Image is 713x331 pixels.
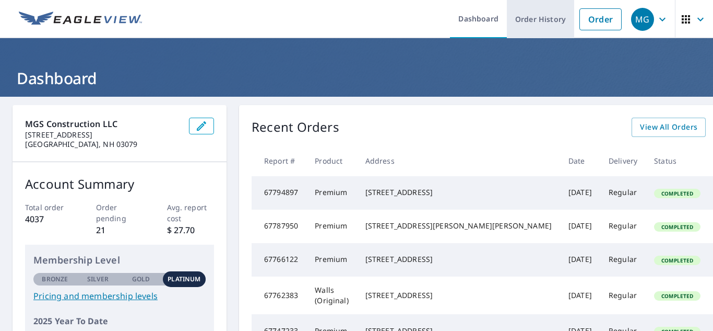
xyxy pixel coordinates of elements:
[306,210,357,243] td: Premium
[25,140,181,149] p: [GEOGRAPHIC_DATA], NH 03079
[306,243,357,277] td: Premium
[560,277,600,314] td: [DATE]
[640,121,697,134] span: View All Orders
[600,176,646,210] td: Regular
[252,277,306,314] td: 67762383
[600,277,646,314] td: Regular
[560,243,600,277] td: [DATE]
[560,145,600,176] th: Date
[252,243,306,277] td: 67766122
[167,224,215,236] p: $ 27.70
[600,243,646,277] td: Regular
[655,190,699,197] span: Completed
[252,176,306,210] td: 67794897
[579,8,622,30] a: Order
[96,202,144,224] p: Order pending
[357,145,560,176] th: Address
[655,257,699,264] span: Completed
[42,275,68,284] p: Bronze
[252,118,339,137] p: Recent Orders
[365,290,552,301] div: [STREET_ADDRESS]
[560,176,600,210] td: [DATE]
[306,145,357,176] th: Product
[252,210,306,243] td: 67787950
[631,8,654,31] div: MG
[25,130,181,140] p: [STREET_ADDRESS]
[365,221,552,231] div: [STREET_ADDRESS][PERSON_NAME][PERSON_NAME]
[600,145,646,176] th: Delivery
[365,187,552,198] div: [STREET_ADDRESS]
[646,145,709,176] th: Status
[560,210,600,243] td: [DATE]
[96,224,144,236] p: 21
[25,175,214,193] p: Account Summary
[632,118,706,137] a: View All Orders
[25,202,73,213] p: Total order
[167,202,215,224] p: Avg. report cost
[168,275,200,284] p: Platinum
[33,290,206,302] a: Pricing and membership levels
[13,67,700,89] h1: Dashboard
[25,118,181,130] p: MGS Construction LLC
[600,210,646,243] td: Regular
[252,145,306,176] th: Report #
[132,275,150,284] p: Gold
[655,292,699,300] span: Completed
[306,277,357,314] td: Walls (Original)
[87,275,109,284] p: Silver
[655,223,699,231] span: Completed
[25,213,73,225] p: 4037
[19,12,142,27] img: EV Logo
[33,315,206,327] p: 2025 Year To Date
[365,254,552,265] div: [STREET_ADDRESS]
[306,176,357,210] td: Premium
[33,253,206,267] p: Membership Level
